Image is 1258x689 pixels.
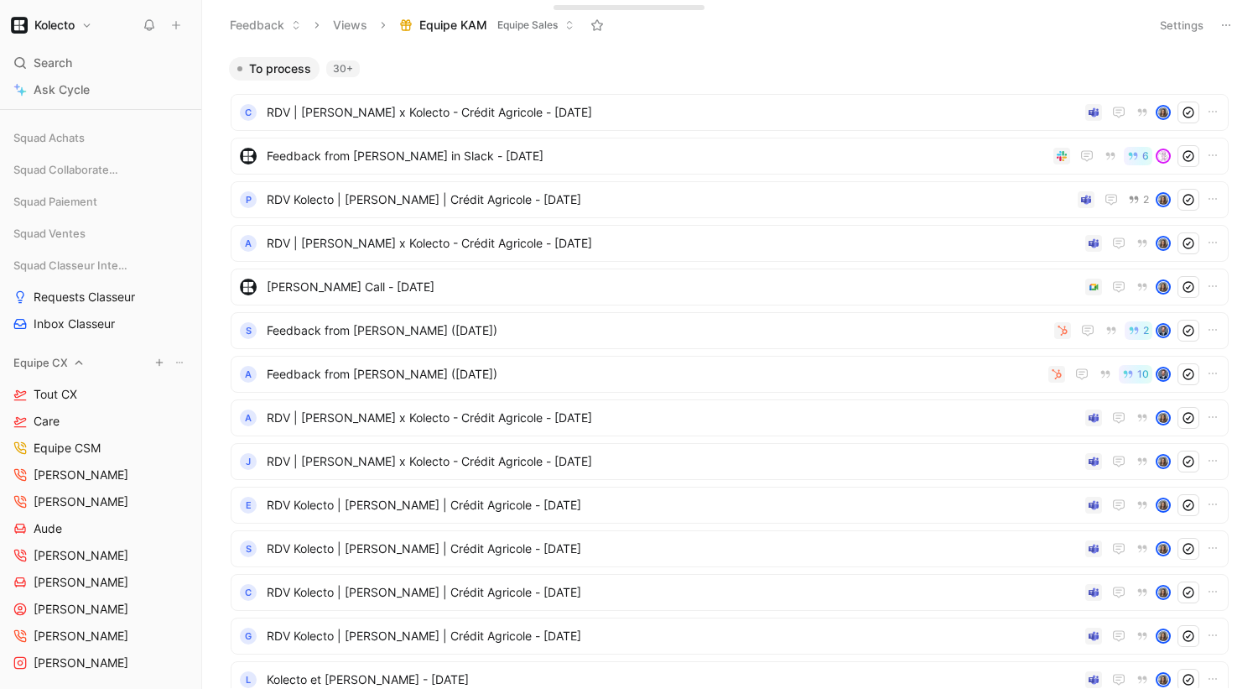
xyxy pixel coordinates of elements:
[240,497,257,514] div: E
[1157,325,1169,337] img: avatar
[7,13,96,37] button: KolectoKolecto
[267,233,1079,253] span: RDV | [PERSON_NAME] x Kolecto - Crédit Agricole - [DATE]
[7,570,195,595] a: [PERSON_NAME]
[419,17,487,34] span: Equipe KAM
[7,77,195,102] a: Ask Cycle
[1157,543,1169,555] img: avatar
[11,17,28,34] img: Kolecto
[34,493,128,510] span: [PERSON_NAME]
[231,530,1229,567] a: SRDV Kolecto | [PERSON_NAME] | Crédit Agricole - [DATE]avatar
[7,189,195,214] div: Squad Paiement
[267,102,1079,123] span: RDV | [PERSON_NAME] x Kolecto - Crédit Agricole - [DATE]
[1157,150,1169,162] img: avatar
[231,356,1229,393] a: AFeedback from [PERSON_NAME] ([DATE])10avatar
[7,516,195,541] a: Aude
[1157,587,1169,598] img: avatar
[7,189,195,219] div: Squad Paiement
[240,104,257,121] div: C
[231,225,1229,262] a: ARDV | [PERSON_NAME] x Kolecto - Crédit Agricole - [DATE]avatar
[1124,147,1152,165] button: 6
[229,57,320,81] button: To process
[34,386,77,403] span: Tout CX
[34,655,128,671] span: [PERSON_NAME]
[240,322,257,339] div: S
[240,628,257,645] div: G
[1143,326,1149,336] span: 2
[1157,499,1169,511] img: avatar
[34,574,128,591] span: [PERSON_NAME]
[267,539,1079,559] span: RDV Kolecto | [PERSON_NAME] | Crédit Agricole - [DATE]
[13,354,68,371] span: Equipe CX
[7,125,195,155] div: Squad Achats
[231,443,1229,480] a: JRDV | [PERSON_NAME] x Kolecto - Crédit Agricole - [DATE]avatar
[231,399,1229,436] a: ARDV | [PERSON_NAME] x Kolecto - Crédit Agricole - [DATE]avatar
[240,453,257,470] div: J
[34,440,101,457] span: Equipe CSM
[7,350,195,676] div: Equipe CXTout CXCareEquipe CSM[PERSON_NAME][PERSON_NAME]Aude[PERSON_NAME][PERSON_NAME][PERSON_NAM...
[34,289,135,305] span: Requests Classeur
[326,60,360,77] div: 30+
[7,157,195,182] div: Squad Collaborateurs
[7,597,195,622] a: [PERSON_NAME]
[7,462,195,488] a: [PERSON_NAME]
[7,284,195,310] a: Requests Classeur
[267,321,1047,341] span: Feedback from [PERSON_NAME] ([DATE])
[1157,456,1169,467] img: avatar
[7,221,195,251] div: Squad Ventes
[1157,368,1169,380] img: avatar
[1137,369,1149,379] span: 10
[231,487,1229,524] a: ERDV Kolecto | [PERSON_NAME] | Crédit Agricole - [DATE]avatar
[231,138,1229,175] a: logoFeedback from [PERSON_NAME] in Slack - [DATE]6avatar
[267,582,1079,603] span: RDV Kolecto | [PERSON_NAME] | Crédit Agricole - [DATE]
[7,253,195,337] div: Squad Classeur IntelligentRequests ClasseurInbox Classeur
[34,628,128,645] span: [PERSON_NAME]
[231,618,1229,655] a: GRDV Kolecto | [PERSON_NAME] | Crédit Agricole - [DATE]avatar
[240,366,257,383] div: A
[13,193,97,210] span: Squad Paiement
[231,574,1229,611] a: CRDV Kolecto | [PERSON_NAME] | Crédit Agricole - [DATE]avatar
[240,584,257,601] div: C
[7,624,195,649] a: [PERSON_NAME]
[1152,13,1211,37] button: Settings
[7,125,195,150] div: Squad Achats
[240,148,257,164] img: logo
[34,80,90,100] span: Ask Cycle
[1143,195,1149,205] span: 2
[392,13,582,38] button: Equipe KAMEquipe Sales
[222,13,309,38] button: Feedback
[1157,674,1169,686] img: avatar
[13,225,86,242] span: Squad Ventes
[240,540,257,557] div: S
[13,129,85,146] span: Squad Achats
[7,489,195,514] a: [PERSON_NAME]
[1157,281,1169,293] img: avatar
[231,269,1229,305] a: logo[PERSON_NAME] Call - [DATE]avatar
[240,191,257,208] div: P
[325,13,375,38] button: Views
[1157,237,1169,249] img: avatar
[267,452,1079,472] span: RDV | [PERSON_NAME] x Kolecto - Crédit Agricole - [DATE]
[240,279,257,295] img: logo
[249,60,311,77] span: To process
[7,409,195,434] a: Care
[240,410,257,426] div: A
[7,50,195,76] div: Search
[34,520,62,537] span: Aude
[7,350,195,375] div: Equipe CX
[34,18,75,33] h1: Kolecto
[1119,365,1152,384] button: 10
[240,235,257,252] div: A
[1125,191,1152,209] button: 2
[240,671,257,688] div: L
[7,157,195,187] div: Squad Collaborateurs
[7,253,195,278] div: Squad Classeur Intelligent
[1157,107,1169,118] img: avatar
[231,181,1229,218] a: PRDV Kolecto | [PERSON_NAME] | Crédit Agricole - [DATE]2avatar
[267,495,1079,515] span: RDV Kolecto | [PERSON_NAME] | Crédit Agricole - [DATE]
[13,257,130,274] span: Squad Classeur Intelligent
[267,190,1071,210] span: RDV Kolecto | [PERSON_NAME] | Crédit Agricole - [DATE]
[7,311,195,337] a: Inbox Classeur
[1157,630,1169,642] img: avatar
[267,626,1079,646] span: RDV Kolecto | [PERSON_NAME] | Crédit Agricole - [DATE]
[7,650,195,676] a: [PERSON_NAME]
